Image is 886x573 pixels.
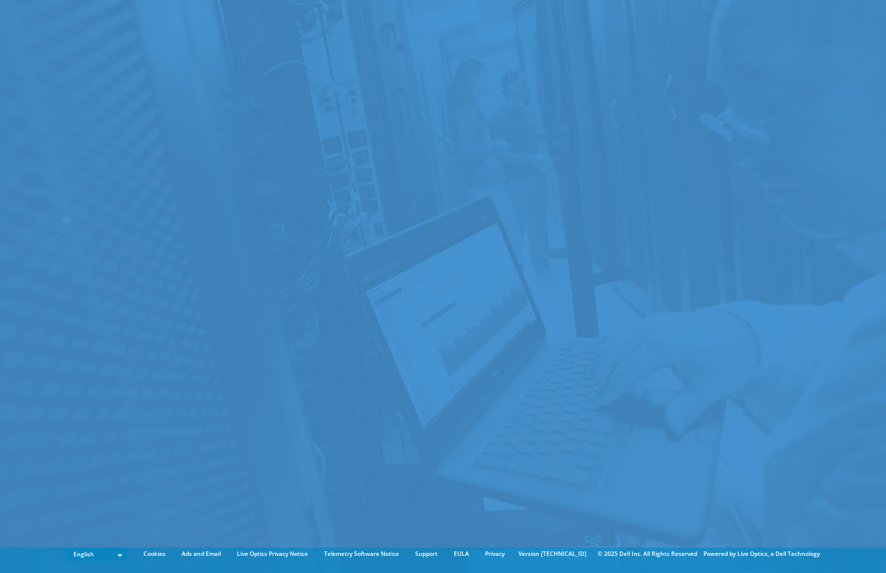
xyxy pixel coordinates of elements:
a: Telemetry Software Notice [317,549,406,559]
li: Version [TECHNICAL_ID] [513,549,591,559]
li: Powered by Live Optics, a Dell Technology [703,549,820,559]
a: Live Optics Privacy Notice [230,549,315,559]
a: Ads and Email [174,549,228,559]
a: Support [408,549,445,559]
li: © 2025 Dell Inc. All Rights Reserved [593,549,702,559]
a: EULA [446,549,476,559]
a: Privacy [478,549,512,559]
a: Cookies [136,549,173,559]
